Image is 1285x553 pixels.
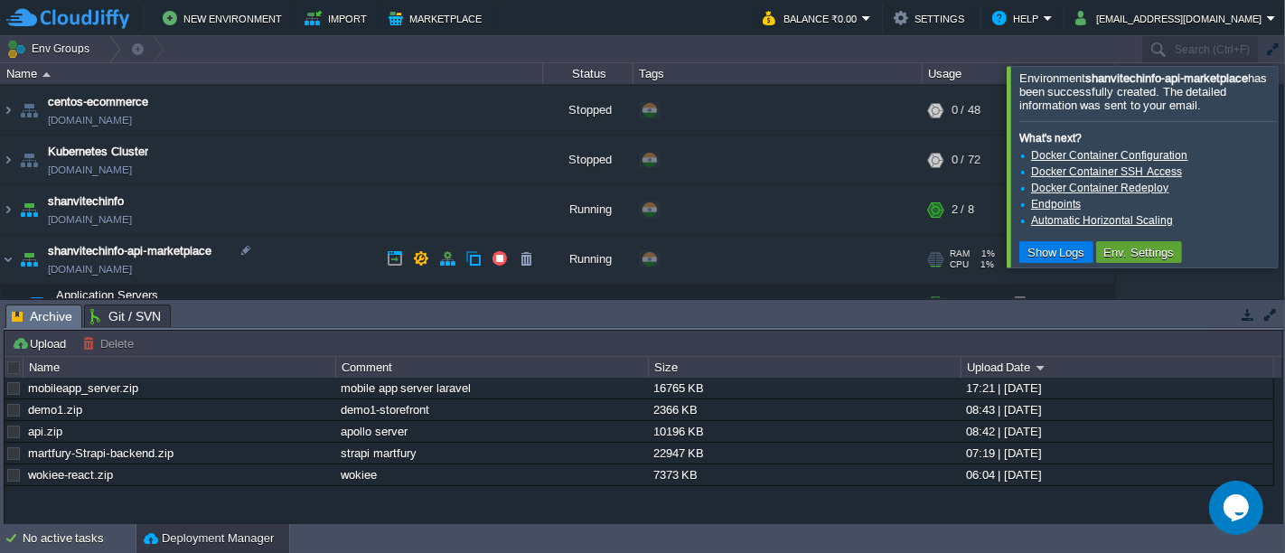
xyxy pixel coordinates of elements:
button: Balance ₹0.00 [763,7,862,29]
button: Help [992,7,1044,29]
div: Tags [634,63,922,84]
a: shanvitechinfo-api-marketplace [48,242,211,260]
div: 07:19 | [DATE] [961,443,1272,464]
img: AMDAwAAAACH5BAEAAAAALAAAAAABAAEAAAICRAEAOw== [16,185,42,234]
img: AMDAwAAAACH5BAEAAAAALAAAAAABAAEAAAICRAEAOw== [42,72,51,77]
a: [DOMAIN_NAME] [48,260,132,278]
a: Docker Container SSH Access [1031,165,1182,178]
div: 22947 KB [649,443,960,464]
a: Docker Container Redeploy [1031,182,1169,194]
div: Usage [924,63,1114,84]
div: strapi martfury [336,443,647,464]
img: AMDAwAAAACH5BAEAAAAALAAAAAABAAEAAAICRAEAOw== [16,235,42,284]
span: RAM [950,248,970,259]
a: shanvitechinfo [48,192,124,211]
div: Name [2,63,542,84]
button: Env Groups [6,36,96,61]
div: Status [544,63,633,84]
div: apollo server [336,421,647,442]
div: Upload Date [962,357,1273,378]
b: What's next? [1019,132,1082,145]
div: Size [650,357,961,378]
a: martfury-Strapi-backend.zip [28,446,174,460]
a: Endpoints [1031,198,1081,211]
img: AMDAwAAAACH5BAEAAAAALAAAAAABAAEAAAICRAEAOw== [1,136,15,184]
div: Stopped [543,136,633,184]
div: Name [24,357,335,378]
div: Stopped [543,86,633,135]
button: Delete [82,335,139,351]
img: AMDAwAAAACH5BAEAAAAALAAAAAABAAEAAAICRAEAOw== [1,235,15,284]
div: 1 / 25 [952,285,980,321]
div: 16765 KB [649,378,960,398]
div: demo1-storefront [336,399,647,420]
div: Comment [337,357,648,378]
button: New Environment [163,7,287,29]
button: Settings [894,7,970,29]
a: Kubernetes Cluster [48,143,148,161]
img: AMDAwAAAACH5BAEAAAAALAAAAAABAAEAAAICRAEAOw== [16,136,42,184]
span: Environment has been successfully created. The detailed information was sent to your email. [1019,71,1268,112]
div: 10196 KB [649,421,960,442]
iframe: chat widget [1209,481,1267,535]
span: Archive [12,305,72,328]
img: AMDAwAAAACH5BAEAAAAALAAAAAABAAEAAAICRAEAOw== [24,285,50,321]
button: [EMAIL_ADDRESS][DOMAIN_NAME] [1075,7,1267,29]
button: Upload [12,335,71,351]
a: api.zip [28,425,62,438]
div: wokiee [336,464,647,485]
img: AMDAwAAAACH5BAEAAAAALAAAAAABAAEAAAICRAEAOw== [1,86,15,135]
div: 08:42 | [DATE] [961,421,1272,442]
div: 2366 KB [649,399,960,420]
div: No active tasks [23,524,136,553]
a: Application Servers [54,288,161,302]
a: mobileapp_server.zip [28,381,138,395]
span: [DOMAIN_NAME] [48,111,132,129]
button: Import [305,7,372,29]
b: shanvitechinfo-api-marketplace [1085,71,1249,85]
button: Marketplace [389,7,487,29]
button: Env. Settings [1099,244,1180,260]
div: mobile app server laravel [336,378,647,398]
img: CloudJiffy [6,7,129,30]
img: AMDAwAAAACH5BAEAAAAALAAAAAABAAEAAAICRAEAOw== [1,185,15,234]
a: [DOMAIN_NAME] [48,161,132,179]
span: CPU [950,259,969,270]
a: demo1.zip [28,403,82,417]
div: 7373 KB [649,464,960,485]
div: 0 / 72 [952,136,980,184]
div: Running [543,235,633,284]
span: Git / SVN [90,305,161,327]
div: 2% [1015,285,1074,321]
div: 0 / 48 [952,86,980,135]
a: [DOMAIN_NAME] [48,211,132,229]
img: AMDAwAAAACH5BAEAAAAALAAAAAABAAEAAAICRAEAOw== [16,86,42,135]
button: Show Logs [1022,244,1091,260]
a: Automatic Horizontal Scaling [1031,214,1174,227]
div: 08:43 | [DATE] [961,399,1272,420]
div: 2 / 8 [952,185,974,234]
div: Running [543,185,633,234]
img: AMDAwAAAACH5BAEAAAAALAAAAAABAAEAAAICRAEAOw== [13,285,23,321]
span: 1% [977,248,995,259]
div: 17:21 | [DATE] [961,378,1272,398]
span: Application Servers [54,287,161,303]
div: 06:04 | [DATE] [961,464,1272,485]
a: centos-ecommerce [48,93,148,111]
a: wokiee-react.zip [28,468,113,482]
a: Docker Container Configuration [1031,149,1188,162]
span: 1% [976,259,994,270]
button: Deployment Manager [144,530,274,548]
